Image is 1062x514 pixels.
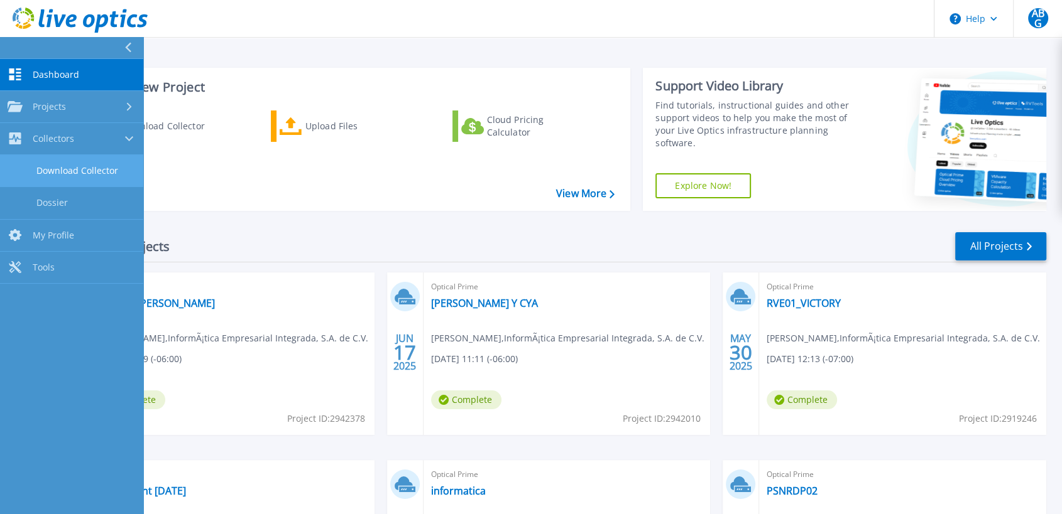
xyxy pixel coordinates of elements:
[33,69,79,80] span: Dashboard
[33,262,55,273] span: Tools
[431,297,538,309] a: [PERSON_NAME] Y CYA
[655,78,860,94] div: Support Video Library
[95,468,367,481] span: Optical Prime
[33,101,66,112] span: Projects
[767,280,1039,294] span: Optical Prime
[431,331,704,345] span: [PERSON_NAME] , InformÃ¡tica Empresarial Integrada, S.A. de C.V.
[767,468,1039,481] span: Optical Prime
[1028,8,1048,28] span: ABG
[271,110,411,142] a: Upload Files
[729,329,753,375] div: MAY 2025
[452,110,593,142] a: Cloud Pricing Calculator
[623,412,701,426] span: Project ID: 2942010
[431,485,486,497] a: informatica
[33,133,74,144] span: Collectors
[33,230,74,241] span: My Profile
[767,297,841,309] a: RVE01_VICTORY
[767,485,818,497] a: PSNRDP02
[89,110,229,142] a: Download Collector
[431,468,703,481] span: Optical Prime
[959,412,1037,426] span: Project ID: 2919246
[95,280,367,294] span: Optical Prime
[655,99,860,149] div: Find tutorials, instructional guides and other support videos to help you make the most of your L...
[556,188,615,200] a: View More
[767,390,837,409] span: Complete
[730,347,752,358] span: 30
[95,331,368,345] span: [PERSON_NAME] , InformÃ¡tica Empresarial Integrada, S.A. de C.V.
[431,280,703,294] span: Optical Prime
[393,347,416,358] span: 17
[767,352,853,366] span: [DATE] 12:13 (-07:00)
[487,114,588,139] div: Cloud Pricing Calculator
[955,232,1046,260] a: All Projects
[431,352,518,366] span: [DATE] 11:11 (-06:00)
[89,80,614,94] h3: Start a New Project
[305,114,406,139] div: Upload Files
[121,114,222,139] div: Download Collector
[655,173,751,198] a: Explore Now!
[287,412,365,426] span: Project ID: 2942378
[431,390,501,409] span: Complete
[393,329,417,375] div: JUN 2025
[95,297,215,309] a: Cajas de [PERSON_NAME]
[767,331,1040,345] span: [PERSON_NAME] , InformÃ¡tica Empresarial Integrada, S.A. de C.V.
